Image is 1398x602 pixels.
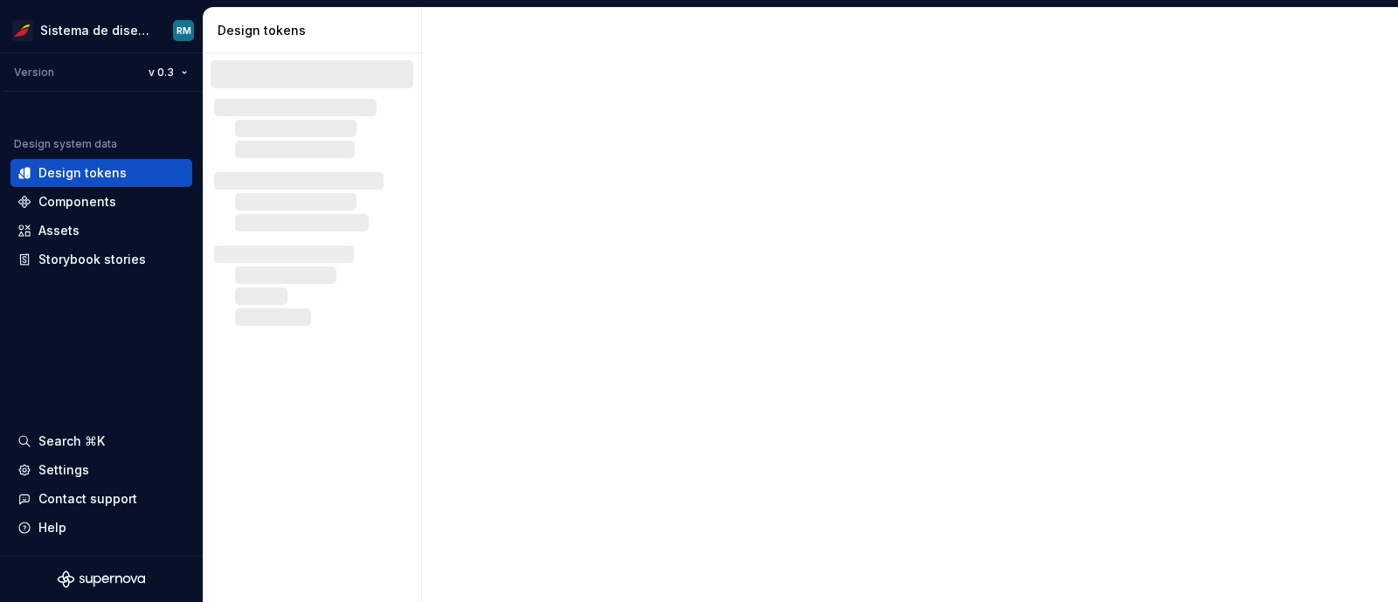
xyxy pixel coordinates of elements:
[38,461,89,479] div: Settings
[58,571,145,588] svg: Supernova Logo
[10,485,192,513] button: Contact support
[10,246,192,273] a: Storybook stories
[40,22,152,39] div: Sistema de diseño Iberia
[14,66,54,80] div: Version
[10,188,192,216] a: Components
[38,251,146,268] div: Storybook stories
[3,11,199,49] button: Sistema de diseño IberiaRM
[141,60,196,85] button: v 0.3
[10,456,192,484] a: Settings
[38,432,105,450] div: Search ⌘K
[10,427,192,455] button: Search ⌘K
[218,22,414,39] div: Design tokens
[149,66,174,80] span: v 0.3
[176,24,191,38] div: RM
[38,164,127,182] div: Design tokens
[38,519,66,536] div: Help
[10,159,192,187] a: Design tokens
[10,514,192,542] button: Help
[38,222,80,239] div: Assets
[10,217,192,245] a: Assets
[38,193,116,211] div: Components
[38,490,137,508] div: Contact support
[14,137,117,151] div: Design system data
[12,20,33,41] img: 55604660-494d-44a9-beb2-692398e9940a.png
